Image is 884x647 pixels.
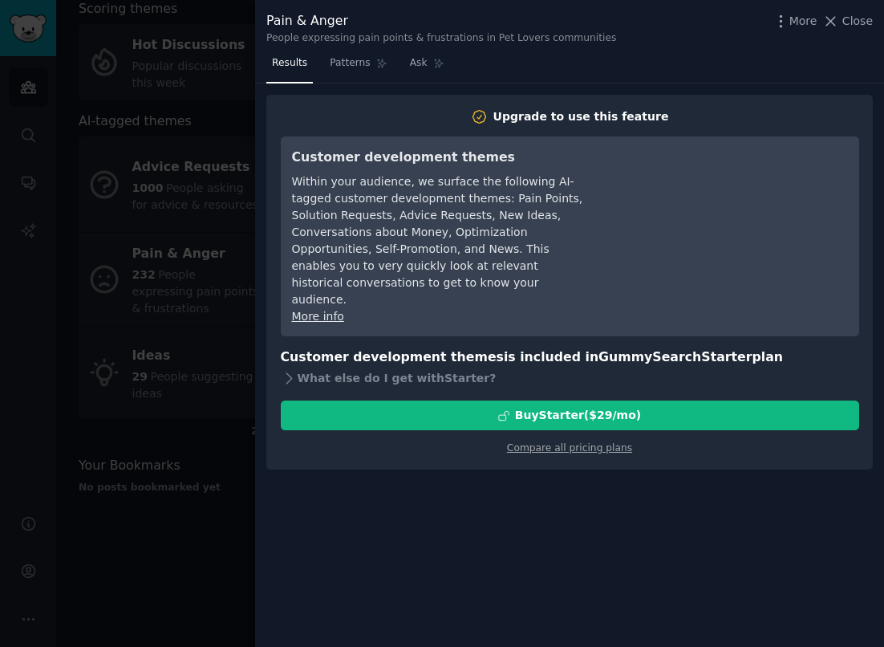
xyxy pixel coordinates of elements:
button: BuyStarter($29/mo) [281,401,859,430]
span: Results [272,56,307,71]
a: Results [266,51,313,83]
button: More [772,13,817,30]
span: GummySearch Starter [598,349,752,364]
div: People expressing pain points & frustrations in Pet Lovers communities [266,31,616,46]
a: More info [292,310,344,323]
span: Ask [410,56,428,71]
iframe: YouTube video player [607,148,848,268]
div: Buy Starter ($ 29 /mo ) [515,407,641,424]
a: Ask [404,51,450,83]
a: Compare all pricing plans [507,442,632,454]
div: Upgrade to use this feature [493,108,669,125]
h3: Customer development themes is included in plan [281,348,859,368]
a: Patterns [324,51,392,83]
h3: Customer development themes [292,148,585,168]
button: Close [822,13,873,30]
div: Within your audience, we surface the following AI-tagged customer development themes: Pain Points... [292,173,585,308]
span: Close [842,13,873,30]
div: Pain & Anger [266,11,616,31]
span: More [789,13,817,30]
div: What else do I get with Starter ? [281,367,859,389]
span: Patterns [330,56,370,71]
